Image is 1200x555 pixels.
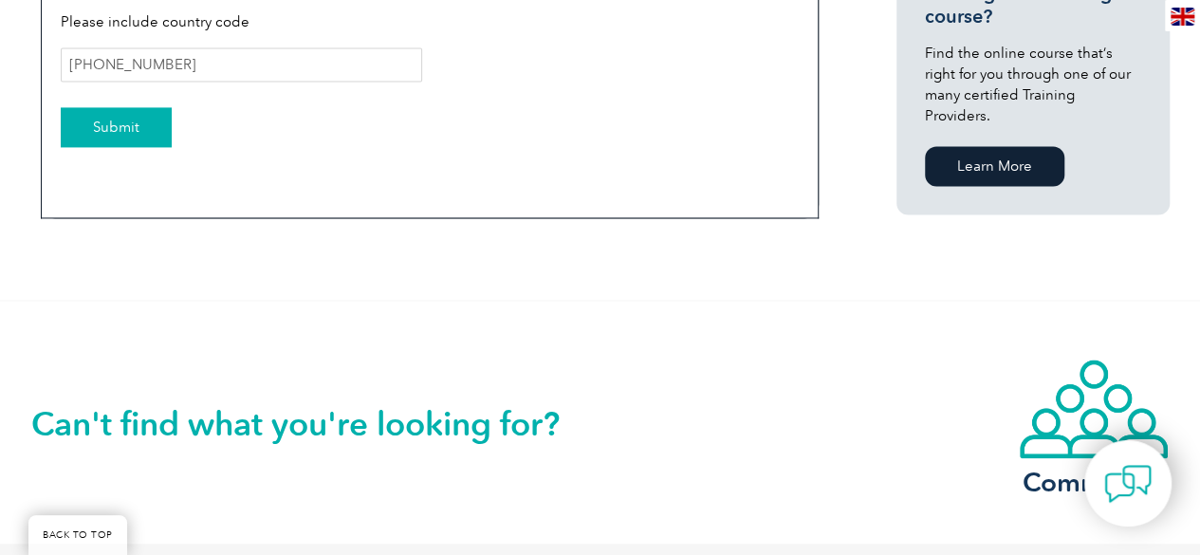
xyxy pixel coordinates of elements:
[925,43,1141,126] p: Find the online course that’s right for you through one of our many certified Training Providers.
[1104,460,1152,508] img: contact-chat.png
[28,515,127,555] a: BACK TO TOP
[1171,8,1194,26] img: en
[61,107,172,147] input: Submit
[925,146,1064,186] a: Learn More
[1018,358,1170,493] a: Community
[1018,470,1170,493] h3: Community
[31,409,600,439] h2: Can't find what you're looking for?
[1018,358,1170,460] img: icon-community.webp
